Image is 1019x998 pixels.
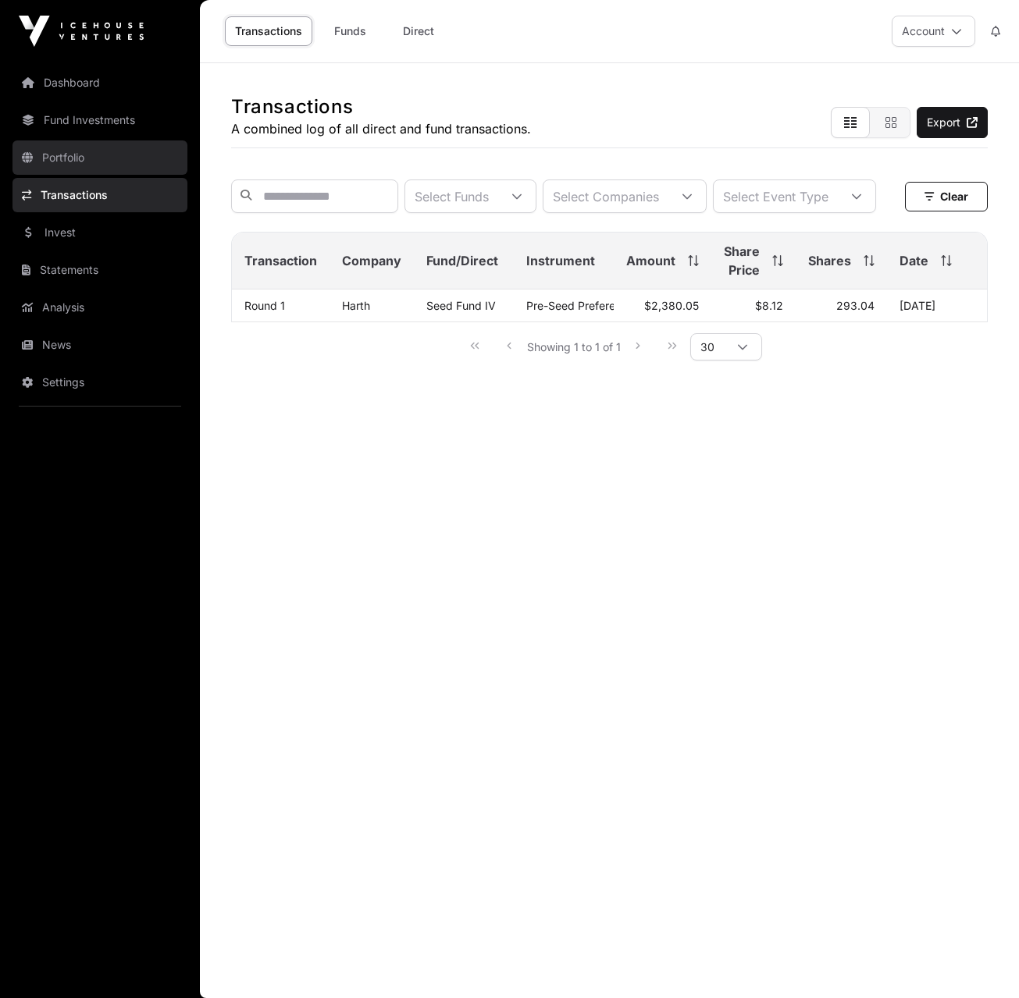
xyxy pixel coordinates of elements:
[12,290,187,325] a: Analysis
[714,180,838,212] div: Select Event Type
[244,299,285,312] a: Round 1
[12,215,187,250] a: Invest
[12,365,187,400] a: Settings
[405,180,498,212] div: Select Funds
[887,289,987,322] td: [DATE]
[342,299,370,312] a: Harth
[244,251,317,270] span: Transaction
[724,242,760,279] span: Share Price
[892,16,975,47] button: Account
[387,16,450,46] a: Direct
[900,251,928,270] span: Date
[342,251,401,270] span: Company
[225,16,312,46] a: Transactions
[691,334,724,360] span: Rows per page
[808,251,851,270] span: Shares
[426,251,498,270] span: Fund/Direct
[614,289,711,322] td: $2,380.05
[19,16,144,47] img: Icehouse Ventures Logo
[836,299,875,312] span: 293.04
[12,140,187,175] a: Portfolio
[626,251,675,270] span: Amount
[231,94,531,119] h1: Transactions
[527,340,621,353] span: Showing 1 to 1 of 1
[12,178,187,212] a: Transactions
[231,119,531,138] p: A combined log of all direct and fund transactions.
[12,328,187,362] a: News
[905,182,988,211] button: Clear
[319,16,381,46] a: Funds
[12,103,187,137] a: Fund Investments
[917,107,988,138] a: Export
[543,180,668,212] div: Select Companies
[426,299,496,312] a: Seed Fund IV
[941,923,1019,998] iframe: Chat Widget
[12,66,187,100] a: Dashboard
[526,251,595,270] span: Instrument
[12,253,187,287] a: Statements
[526,299,672,312] span: Pre-Seed Preference Shares
[755,299,783,312] span: $8.12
